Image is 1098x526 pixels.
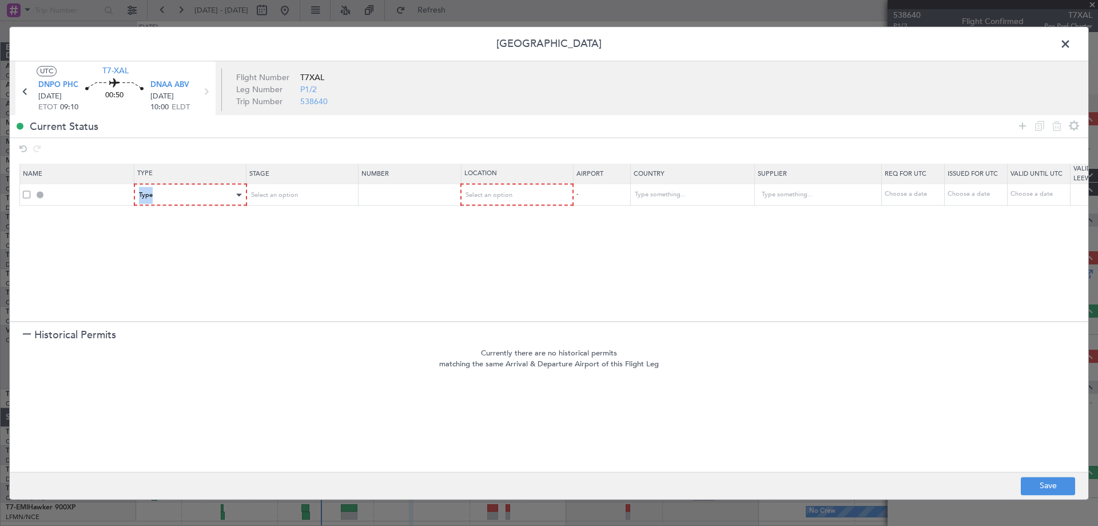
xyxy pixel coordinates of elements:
span: Valid Until Utc [1011,169,1063,178]
span: Req For Utc [885,169,926,178]
header: [GEOGRAPHIC_DATA] [10,27,1088,61]
div: Choose a date [885,190,944,200]
p: matching the same Arrival & Departure Airport of this Flight Leg [10,359,1088,371]
div: Choose a date [948,190,1007,200]
span: Issued For Utc [948,169,998,178]
p: Currently there are no historical permits [10,348,1088,359]
button: Save [1021,477,1075,495]
div: Choose a date [1011,190,1070,200]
